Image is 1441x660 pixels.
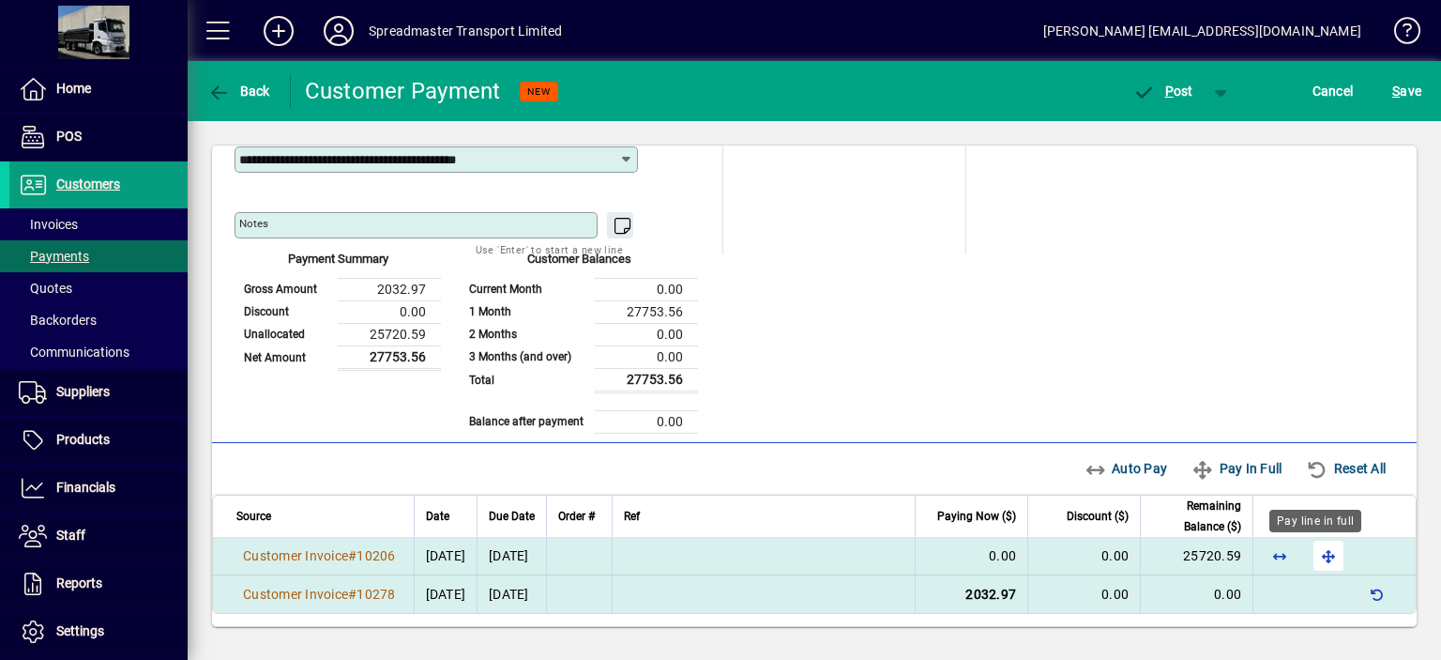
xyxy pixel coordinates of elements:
[188,74,291,108] app-page-header-button: Back
[9,465,188,512] a: Financials
[489,506,535,527] span: Due Date
[1214,587,1241,602] span: 0.00
[1165,84,1174,99] span: P
[1132,84,1193,99] span: ost
[356,587,395,602] span: 10278
[460,250,698,278] div: Customer Balances
[1067,506,1129,527] span: Discount ($)
[243,548,348,563] span: Customer Invoice
[56,177,120,192] span: Customers
[235,278,338,300] td: Gross Amount
[9,513,188,560] a: Staff
[9,114,188,161] a: POS
[1183,548,1241,563] span: 25720.59
[595,300,698,323] td: 27753.56
[338,300,441,323] td: 0.00
[989,548,1016,563] span: 0.00
[239,217,268,230] mat-label: Notes
[1077,452,1176,485] button: Auto Pay
[207,84,270,99] span: Back
[249,14,309,48] button: Add
[460,345,595,368] td: 3 Months (and over)
[19,249,89,264] span: Payments
[56,480,115,495] span: Financials
[460,300,595,323] td: 1 Month
[348,548,356,563] span: #
[1101,587,1129,602] span: 0.00
[203,74,275,108] button: Back
[338,323,441,345] td: 25720.59
[9,560,188,607] a: Reports
[235,254,441,371] app-page-summary-card: Payment Summary
[460,410,595,433] td: Balance after payment
[235,300,338,323] td: Discount
[56,528,85,543] span: Staff
[309,14,369,48] button: Profile
[235,250,441,278] div: Payment Summary
[9,336,188,368] a: Communications
[338,278,441,300] td: 2032.97
[558,506,595,527] span: Order #
[236,584,402,605] a: Customer Invoice#10278
[19,313,97,328] span: Backorders
[1184,452,1289,485] button: Pay In Full
[305,76,501,106] div: Customer Payment
[56,129,82,144] span: POS
[426,587,466,602] span: [DATE]
[56,623,104,638] span: Settings
[1308,74,1358,108] button: Cancel
[356,548,395,563] span: 10206
[1306,453,1386,483] span: Reset All
[1392,76,1421,106] span: ave
[236,545,402,566] a: Customer Invoice#10206
[56,384,110,399] span: Suppliers
[9,369,188,416] a: Suppliers
[624,506,640,527] span: Ref
[1269,510,1361,532] div: Pay line in full
[19,345,129,360] span: Communications
[1380,4,1418,65] a: Knowledge Base
[460,254,698,434] app-page-summary-card: Customer Balances
[9,66,188,113] a: Home
[595,323,698,345] td: 0.00
[9,608,188,655] a: Settings
[9,272,188,304] a: Quotes
[56,432,110,447] span: Products
[965,587,1016,602] span: 2032.97
[236,506,271,527] span: Source
[476,238,623,260] mat-hint: Use 'Enter' to start a new line
[1298,452,1393,485] button: Reset All
[1152,496,1241,537] span: Remaining Balance ($)
[56,576,102,591] span: Reports
[9,304,188,336] a: Backorders
[1191,453,1282,483] span: Pay In Full
[477,576,546,613] td: [DATE]
[1123,74,1203,108] button: Post
[595,278,698,300] td: 0.00
[348,587,356,602] span: #
[235,323,338,345] td: Unallocated
[1085,453,1168,483] span: Auto Pay
[595,368,698,391] td: 27753.56
[243,587,348,602] span: Customer Invoice
[477,538,546,576] td: [DATE]
[56,81,91,96] span: Home
[595,345,698,368] td: 0.00
[426,548,466,563] span: [DATE]
[338,345,441,369] td: 27753.56
[460,323,595,345] td: 2 Months
[595,410,698,433] td: 0.00
[9,208,188,240] a: Invoices
[460,278,595,300] td: Current Month
[1312,76,1354,106] span: Cancel
[19,281,72,296] span: Quotes
[235,345,338,369] td: Net Amount
[369,16,562,46] div: Spreadmaster Transport Limited
[1101,548,1129,563] span: 0.00
[426,506,449,527] span: Date
[460,368,595,391] td: Total
[9,417,188,464] a: Products
[1388,74,1426,108] button: Save
[937,506,1016,527] span: Paying Now ($)
[19,217,78,232] span: Invoices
